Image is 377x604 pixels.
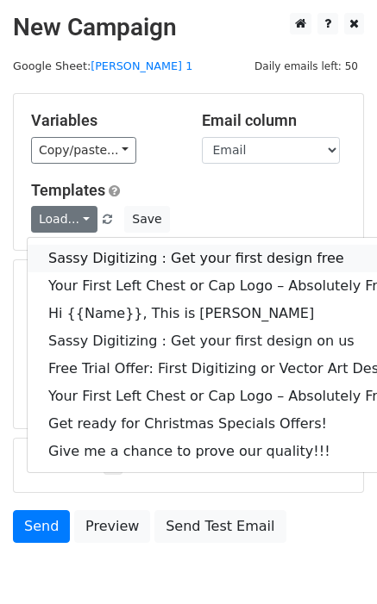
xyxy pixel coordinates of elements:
[31,206,97,233] a: Load...
[248,59,364,72] a: Daily emails left: 50
[124,206,169,233] button: Save
[13,13,364,42] h2: New Campaign
[31,137,136,164] a: Copy/paste...
[248,57,364,76] span: Daily emails left: 50
[31,111,176,130] h5: Variables
[74,510,150,543] a: Preview
[91,59,192,72] a: [PERSON_NAME] 1
[291,521,377,604] iframe: Chat Widget
[13,59,192,72] small: Google Sheet:
[154,510,286,543] a: Send Test Email
[31,181,105,199] a: Templates
[13,510,70,543] a: Send
[202,111,347,130] h5: Email column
